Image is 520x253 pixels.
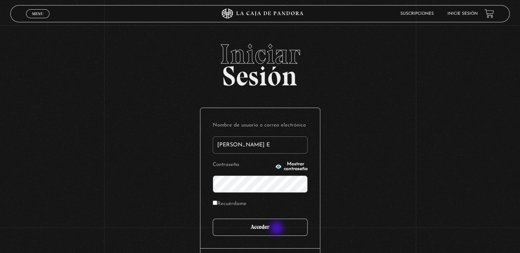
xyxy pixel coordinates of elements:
a: View your shopping cart [485,9,494,18]
span: Cerrar [30,17,46,22]
span: Iniciar [10,40,510,68]
span: Menu [32,12,43,16]
label: Recuérdame [213,199,246,209]
button: Mostrar contraseña [275,162,308,171]
h2: Sesión [10,40,510,84]
input: Recuérdame [213,201,217,205]
label: Nombre de usuario o correo electrónico [213,120,308,131]
a: Inicie sesión [447,12,478,16]
input: Acceder [213,219,308,236]
label: Contraseña [213,160,273,170]
a: Suscripciones [400,12,434,16]
span: Mostrar contraseña [284,162,308,171]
